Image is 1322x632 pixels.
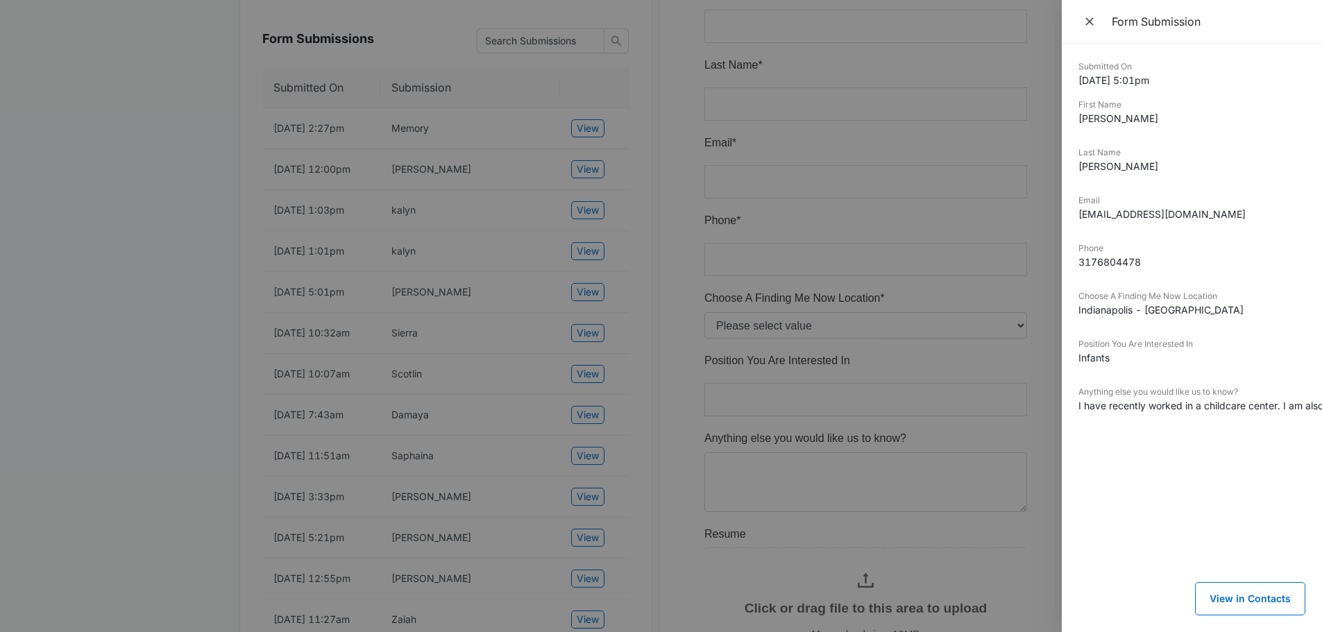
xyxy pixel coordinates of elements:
[1112,14,1305,29] div: Form Submission
[1083,12,1099,31] span: Close
[1078,290,1305,302] dt: Choose A Finding Me Now Location
[1078,146,1305,159] dt: Last Name
[1078,99,1305,111] dt: First Name
[1078,255,1305,269] dd: 3176804478
[1195,582,1305,615] button: View in Contacts
[1078,338,1305,350] dt: Position You Are Interested In
[1078,386,1305,398] dt: Anything else you would like us to know?
[1078,111,1305,126] dd: [PERSON_NAME]
[1078,350,1305,365] dd: Infants
[1078,302,1305,317] dd: Indianapolis - [GEOGRAPHIC_DATA]
[1078,398,1305,413] dd: I have recently worked in a childcare center. I am also currently in college for child development.
[1078,242,1305,255] dt: Phone
[1078,11,1103,32] button: Close
[1078,194,1305,207] dt: Email
[1078,60,1305,73] dt: Submitted On
[1078,207,1305,221] dd: [EMAIL_ADDRESS][DOMAIN_NAME]
[1078,73,1305,87] dd: [DATE] 5:01pm
[1078,159,1305,173] dd: [PERSON_NAME]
